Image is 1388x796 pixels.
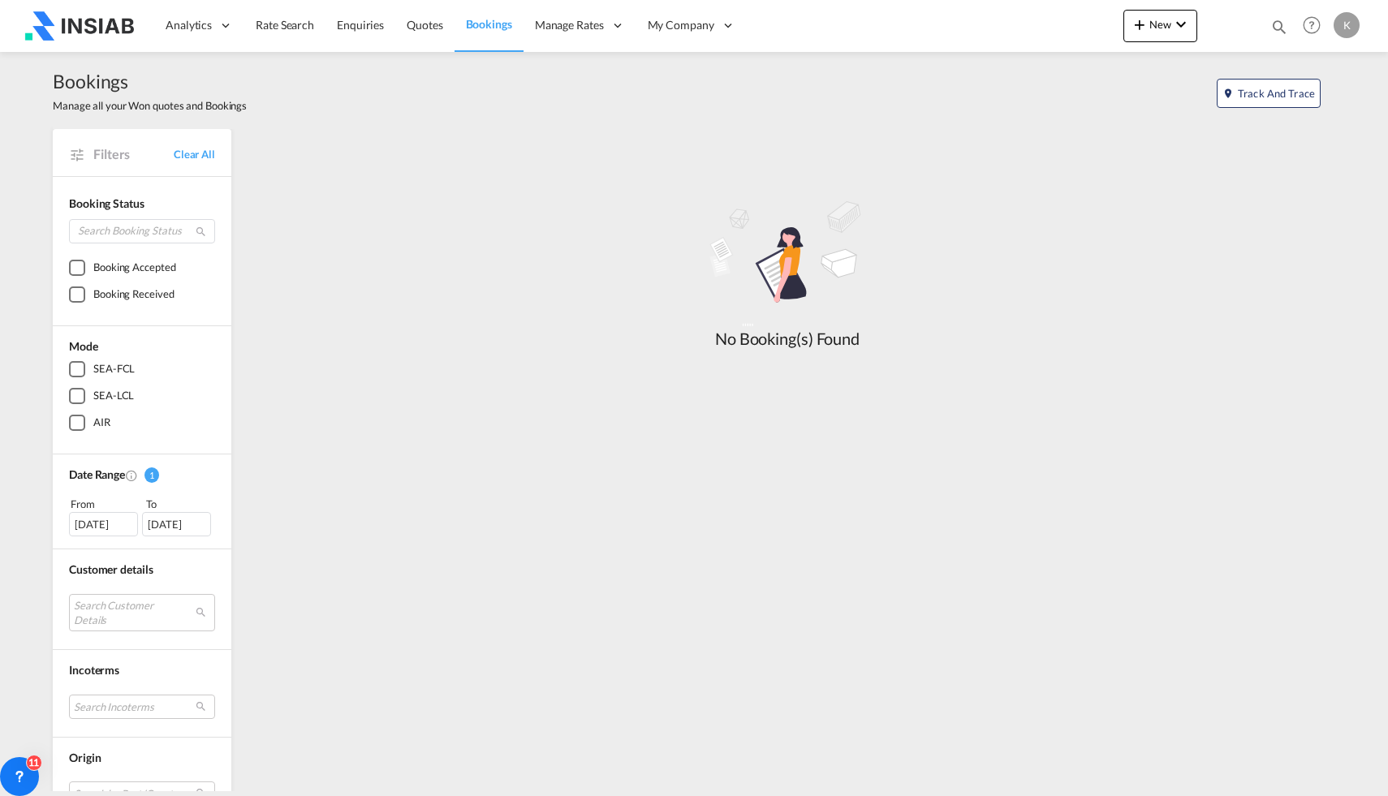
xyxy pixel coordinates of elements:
a: Clear All [174,147,215,161]
input: Search Booking Status [69,219,215,243]
div: Origin [69,750,215,766]
span: Help [1298,11,1325,39]
div: No Booking(s) Found [666,327,909,350]
div: K [1334,12,1360,38]
span: New [1130,18,1191,31]
img: 0ea05a20c6b511ef93588b618553d863.png [24,7,134,44]
span: Bookings [466,17,512,31]
md-icon: assets/icons/custom/empty_shipments.svg [666,193,909,327]
button: icon-map-markerTrack and Trace [1217,79,1321,108]
span: Incoterms [69,663,119,677]
span: Date Range [69,467,125,481]
span: Customer details [69,562,153,576]
div: [DATE] [142,512,211,536]
span: Rate Search [256,18,314,32]
div: SEA-LCL [93,388,134,404]
button: icon-plus 400-fgNewicon-chevron-down [1123,10,1197,42]
span: Quotes [407,18,442,32]
span: Manage Rates [535,17,604,33]
div: Booking Received [93,286,174,303]
div: SEA-FCL [93,361,135,377]
span: Mode [69,339,98,353]
span: Enquiries [337,18,384,32]
div: icon-magnify [1270,18,1288,42]
div: To [144,496,216,512]
span: Booking Status [69,196,144,210]
div: Booking Accepted [93,260,175,276]
span: From To [DATE][DATE] [69,496,215,536]
div: Help [1298,11,1334,41]
div: [DATE] [69,512,138,536]
span: Bookings [53,68,247,94]
span: Filters [93,145,174,163]
span: Manage all your Won quotes and Bookings [53,98,247,113]
md-checkbox: SEA-FCL [69,361,215,377]
md-checkbox: SEA-LCL [69,388,215,404]
md-icon: Created On [125,469,138,482]
md-icon: icon-magnify [1270,18,1288,36]
md-icon: icon-chevron-down [1171,15,1191,34]
md-checkbox: AIR [69,415,215,431]
md-icon: icon-plus 400-fg [1130,15,1149,34]
span: My Company [648,17,714,33]
div: AIR [93,415,110,431]
span: Analytics [166,17,212,33]
div: Booking Status [69,196,215,212]
md-icon: icon-magnify [195,226,207,238]
div: From [69,496,140,512]
md-icon: icon-map-marker [1222,88,1234,99]
span: 1 [144,467,159,483]
div: Customer details [69,562,215,578]
span: Origin [69,751,101,764]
